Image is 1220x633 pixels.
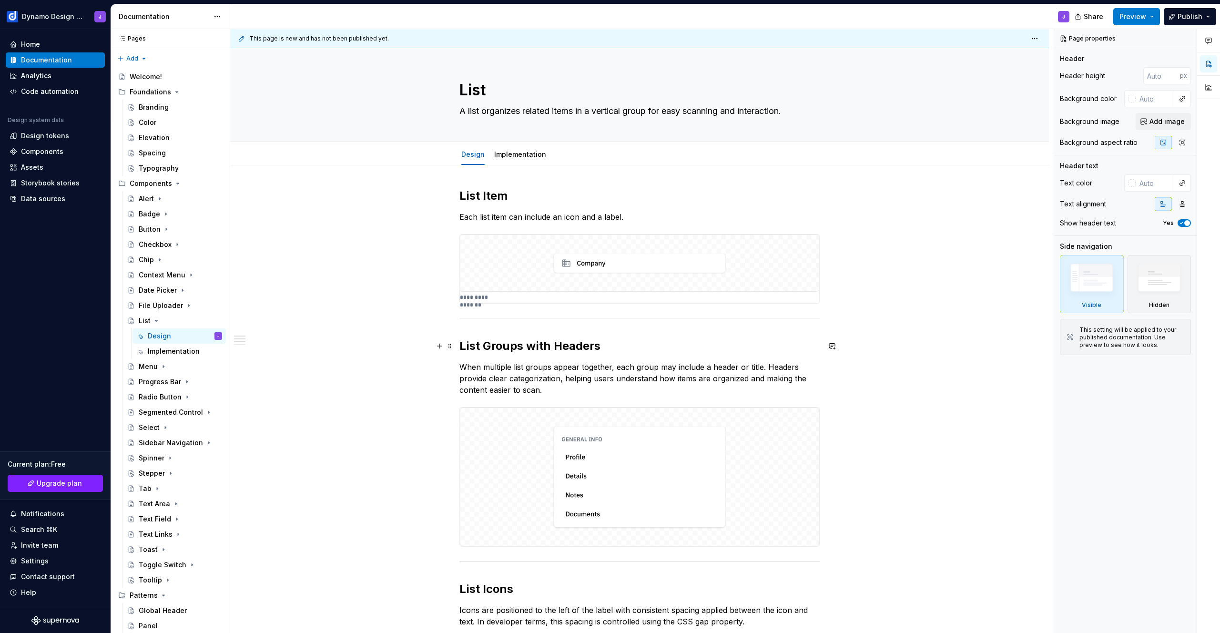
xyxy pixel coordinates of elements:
button: Add image [1136,113,1191,130]
a: Components [6,144,105,159]
p: Icons are positioned to the left of the label with consistent spacing applied between the icon an... [459,604,820,627]
div: Header [1060,54,1084,63]
a: Checkbox [123,237,226,252]
div: Design tokens [21,131,69,141]
div: Date Picker [139,286,177,295]
a: Badge [123,206,226,222]
div: Storybook stories [21,178,80,188]
a: Stepper [123,466,226,481]
div: Spacing [139,148,166,158]
a: Elevation [123,130,226,145]
div: Current plan : Free [8,459,103,469]
div: Stepper [139,469,165,478]
div: Segmented Control [139,408,203,417]
a: Welcome! [114,69,226,84]
button: Share [1070,8,1109,25]
div: Dynamo Design System [22,12,83,21]
a: Tab [123,481,226,496]
button: Search ⌘K [6,522,105,537]
div: Pages [114,35,146,42]
textarea: List [457,79,818,102]
a: Branding [123,100,226,115]
div: Invite team [21,541,58,550]
a: Progress Bar [123,374,226,389]
div: Visible [1082,301,1101,309]
input: Auto [1143,67,1180,84]
a: Documentation [6,52,105,68]
div: Context Menu [139,270,185,280]
a: Toast [123,542,226,557]
a: Toggle Switch [123,557,226,572]
div: Select [139,423,160,432]
div: Patterns [114,588,226,603]
div: Toast [139,545,158,554]
a: Text Links [123,527,226,542]
div: Design [457,144,488,164]
div: File Uploader [139,301,183,310]
div: Background color [1060,94,1117,103]
a: Design tokens [6,128,105,143]
span: Preview [1119,12,1146,21]
div: Code automation [21,87,79,96]
div: Branding [139,102,169,112]
svg: Supernova Logo [31,616,79,625]
a: DesignJ [132,328,226,344]
div: Side navigation [1060,242,1112,251]
div: Menu [139,362,158,371]
div: Contact support [21,572,75,582]
div: Button [139,225,161,234]
div: Global Header [139,606,187,615]
input: Auto [1136,90,1174,107]
a: Typography [123,161,226,176]
p: When multiple list groups appear together, each group may include a header or title. Headers prov... [459,361,820,396]
div: Components [21,147,63,156]
a: Button [123,222,226,237]
div: Hidden [1149,301,1169,309]
div: Background aspect ratio [1060,138,1138,147]
a: Radio Button [123,389,226,405]
a: Spacing [123,145,226,161]
div: Text Links [139,530,173,539]
div: Design system data [8,116,64,124]
a: Menu [123,359,226,374]
div: Typography [139,163,179,173]
img: c5f292b4-1c74-4827-b374-41971f8eb7d9.png [7,11,18,22]
img: 2c9b00d4-8860-4021-9dde-0d234d0a0957.svg [460,235,819,292]
span: Add [126,55,138,62]
div: Panel [139,621,158,631]
h2: List Item [459,188,820,204]
div: Background image [1060,117,1119,126]
span: Share [1084,12,1103,21]
a: Select [123,420,226,435]
div: Design [148,331,171,341]
a: Context Menu [123,267,226,283]
a: File Uploader [123,298,226,313]
a: Implementation [494,150,546,158]
div: Show header text [1060,218,1116,228]
div: Text Field [139,514,171,524]
div: J [217,331,219,341]
span: Add image [1149,117,1185,126]
a: Design [461,150,485,158]
div: Progress Bar [139,377,181,387]
a: Segmented Control [123,405,226,420]
div: Assets [21,163,43,172]
a: Alert [123,191,226,206]
div: Documentation [21,55,72,65]
button: Notifications [6,506,105,521]
button: Contact support [6,569,105,584]
div: J [1062,13,1065,20]
div: List [139,316,151,326]
div: Hidden [1128,255,1191,313]
button: Preview [1113,8,1160,25]
button: Dynamo Design SystemJ [2,6,109,27]
div: Components [114,176,226,191]
div: Help [21,588,36,597]
div: Tooltip [139,575,162,585]
img: a3b2c4e1-f9af-440e-8987-ab25e44be82c.svg [460,408,819,546]
div: Color [139,118,156,127]
a: Color [123,115,226,130]
div: Spinner [139,453,164,463]
div: Implementation [148,347,200,356]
